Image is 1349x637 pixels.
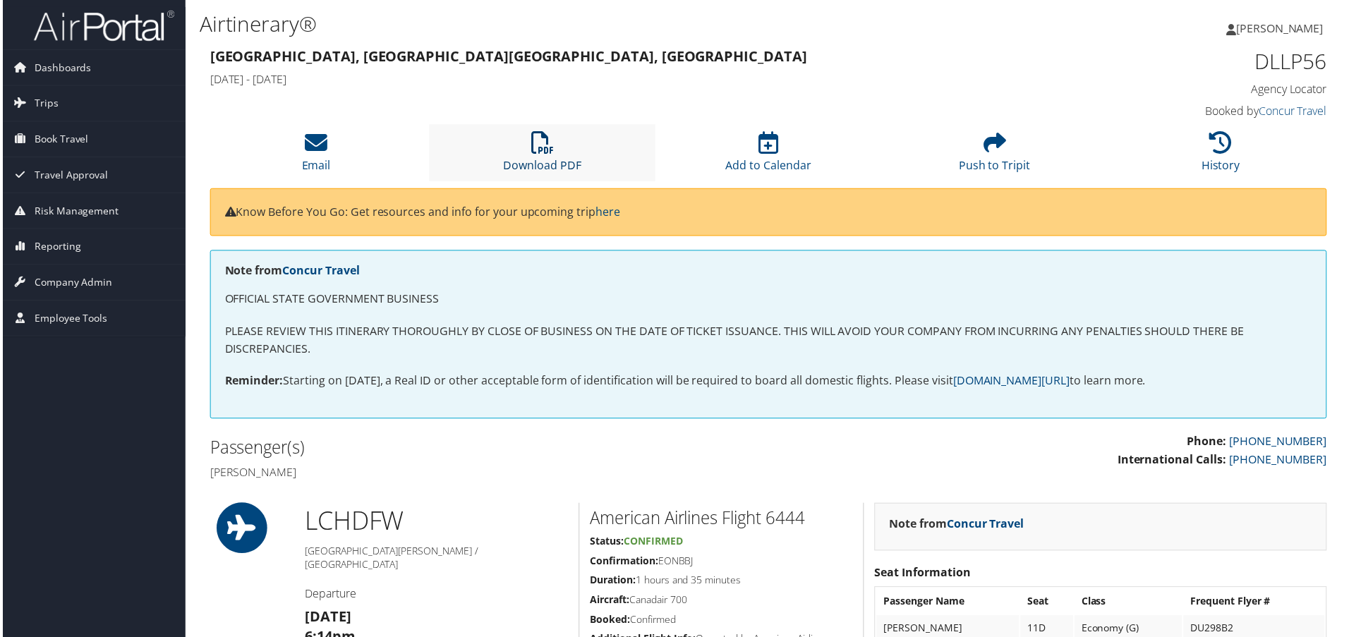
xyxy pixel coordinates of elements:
strong: International Calls: [1120,454,1229,469]
h5: 1 hours and 35 minutes [590,576,854,590]
h4: [DATE] - [DATE] [208,72,1044,87]
span: Dashboards [32,50,89,85]
a: Concur Travel [281,264,358,279]
span: Trips [32,86,56,121]
img: airportal-logo.png [31,9,172,42]
h5: Canadair 700 [590,595,854,609]
a: History [1204,140,1243,174]
a: Concur Travel [948,518,1026,533]
a: [DOMAIN_NAME][URL] [955,375,1072,390]
span: Employee Tools [32,302,105,337]
a: [PERSON_NAME] [1229,7,1341,49]
p: Know Before You Go: Get resources and info for your upcoming trip [223,204,1315,222]
span: Reporting [32,230,78,265]
h2: Passenger(s) [208,437,758,461]
strong: Reminder: [223,375,282,390]
h5: [GEOGRAPHIC_DATA][PERSON_NAME] / [GEOGRAPHIC_DATA] [303,547,568,574]
a: Email [301,140,329,174]
strong: [GEOGRAPHIC_DATA], [GEOGRAPHIC_DATA] [GEOGRAPHIC_DATA], [GEOGRAPHIC_DATA] [208,47,808,66]
th: Class [1077,591,1185,617]
strong: Seat Information [876,567,972,583]
a: Concur Travel [1262,104,1330,119]
a: Add to Calendar [726,140,812,174]
strong: Note from [890,518,1026,533]
strong: [DATE] [303,609,350,629]
h1: LCH DFW [303,505,568,540]
h5: EONBBJ [590,557,854,571]
th: Frequent Flyer # [1186,591,1328,617]
strong: Confirmation: [590,557,658,570]
span: Company Admin [32,266,110,301]
h4: [PERSON_NAME] [208,466,758,482]
strong: Booked: [590,615,630,629]
a: Download PDF [503,140,581,174]
th: Seat [1022,591,1075,617]
strong: Duration: [590,576,636,589]
span: [PERSON_NAME] [1239,20,1326,36]
h1: DLLP56 [1065,47,1330,76]
strong: Aircraft: [590,595,629,609]
a: Push to Tripit [960,140,1032,174]
strong: Status: [590,537,624,550]
h4: Agency Locator [1065,82,1330,97]
h5: Confirmed [590,615,854,629]
span: Book Travel [32,122,86,157]
th: Passenger Name [878,591,1021,617]
strong: Phone: [1190,435,1229,451]
a: here [595,205,620,220]
span: Travel Approval [32,158,106,193]
a: [PHONE_NUMBER] [1232,435,1330,451]
p: PLEASE REVIEW THIS ITINERARY THOROUGHLY BY CLOSE OF BUSINESS ON THE DATE OF TICKET ISSUANCE. THIS... [223,324,1315,360]
span: Risk Management [32,194,116,229]
p: Starting on [DATE], a Real ID or other acceptable form of identification will be required to boar... [223,374,1315,392]
h4: Departure [303,588,568,604]
h4: Booked by [1065,104,1330,119]
strong: Note from [223,264,358,279]
span: Confirmed [624,537,683,550]
h1: Airtinerary® [198,9,960,39]
h2: American Airlines Flight 6444 [590,508,854,532]
p: OFFICIAL STATE GOVERNMENT BUSINESS [223,291,1315,310]
a: [PHONE_NUMBER] [1232,454,1330,469]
